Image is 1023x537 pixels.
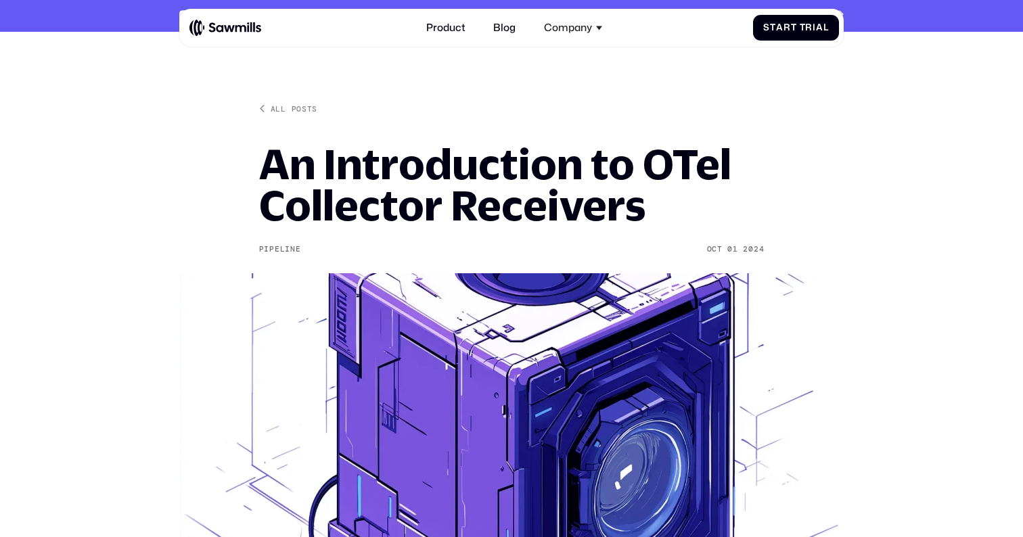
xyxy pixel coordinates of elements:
[791,22,797,33] span: t
[770,22,776,33] span: t
[259,245,301,254] div: Pipeline
[783,22,791,33] span: r
[776,22,783,33] span: a
[823,22,829,33] span: l
[271,103,317,114] div: All posts
[763,22,770,33] span: S
[537,14,610,42] div: Company
[727,245,737,254] div: 01
[259,143,765,226] h1: An Introduction to OTel Collector Receivers
[544,22,592,34] div: Company
[707,245,723,254] div: Oct
[753,15,839,41] a: StartTrial
[813,22,816,33] span: i
[800,22,806,33] span: T
[816,22,823,33] span: a
[486,14,524,42] a: Blog
[805,22,813,33] span: r
[259,103,317,114] a: All posts
[743,245,764,254] div: 2024
[419,14,474,42] a: Product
